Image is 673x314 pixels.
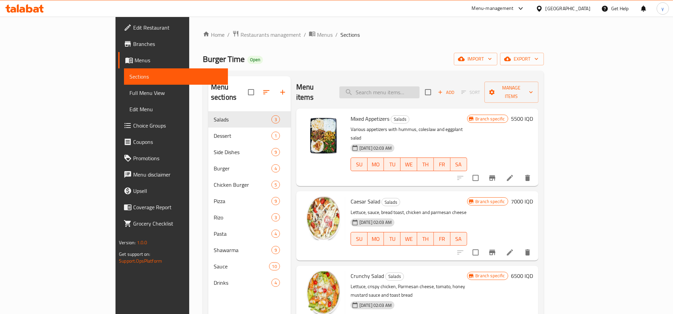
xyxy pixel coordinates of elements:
[391,115,409,123] div: Salads
[351,232,368,246] button: SU
[317,31,333,39] span: Menus
[208,177,291,193] div: Chicken Burger5
[214,262,269,270] span: Sauce
[506,248,514,257] a: Edit menu item
[506,55,538,63] span: export
[437,88,455,96] span: Add
[519,170,536,186] button: delete
[473,198,508,205] span: Branch specific
[453,160,464,169] span: SA
[506,174,514,182] a: Edit menu item
[340,31,360,39] span: Sections
[437,234,448,244] span: FR
[214,230,271,238] span: Pasta
[351,158,368,171] button: SU
[272,149,280,155] span: 9
[473,116,508,122] span: Branch specific
[473,272,508,279] span: Branch specific
[129,89,223,97] span: Full Menu View
[214,132,271,140] span: Dessert
[500,53,544,65] button: export
[214,164,271,172] span: Burger
[417,232,434,246] button: TH
[370,160,382,169] span: MO
[385,272,404,281] div: Salads
[271,246,280,254] div: items
[247,57,263,63] span: Open
[241,31,301,39] span: Restaurants management
[211,82,248,102] h2: Menu sections
[382,198,400,206] div: Salads
[137,238,147,247] span: 1.0.0
[269,263,280,270] span: 10
[214,279,271,287] div: Drinks
[133,187,223,195] span: Upsell
[459,55,492,63] span: import
[354,234,365,244] span: SU
[403,234,414,244] span: WE
[203,30,544,39] nav: breadcrumb
[357,219,394,226] span: [DATE] 02:03 AM
[129,105,223,113] span: Edit Menu
[511,197,533,206] h6: 7000 IQD
[335,31,338,39] li: /
[271,164,280,172] div: items
[208,226,291,242] div: Pasta4
[304,31,306,39] li: /
[271,279,280,287] div: items
[484,244,500,261] button: Branch-specific-item
[351,196,380,206] span: Caesar Salad
[450,232,467,246] button: SA
[434,232,450,246] button: FR
[124,101,228,117] a: Edit Menu
[208,109,291,294] nav: Menu sections
[272,133,280,139] span: 1
[214,181,271,189] span: Chicken Burger
[208,258,291,275] div: Sauce10
[417,158,434,171] button: TH
[214,246,271,254] span: Shawarma
[118,52,228,68] a: Menus
[272,198,280,204] span: 9
[403,160,414,169] span: WE
[208,275,291,291] div: Drinks4
[420,234,431,244] span: TH
[272,214,280,221] span: 3
[351,114,389,124] span: Mixed Appetizers
[468,171,483,185] span: Select to update
[274,84,291,100] button: Add section
[118,134,228,150] a: Coupons
[357,302,394,309] span: [DATE] 02:03 AM
[214,148,271,156] span: Side Dishes
[370,234,382,244] span: MO
[208,193,291,209] div: Pizza9
[133,121,223,130] span: Choice Groups
[269,262,280,270] div: items
[133,138,223,146] span: Coupons
[271,181,280,189] div: items
[214,197,271,205] span: Pizza
[118,166,228,183] a: Menu disclaimer
[247,56,263,64] div: Open
[384,232,401,246] button: TU
[119,257,162,265] a: Support.OpsPlatform
[302,197,345,240] img: Caesar Salad
[484,170,500,186] button: Branch-specific-item
[450,158,467,171] button: SA
[208,111,291,128] div: Salads3
[258,84,274,100] span: Sort sections
[133,219,223,228] span: Grocery Checklist
[133,23,223,32] span: Edit Restaurant
[124,68,228,85] a: Sections
[232,30,301,39] a: Restaurants management
[118,150,228,166] a: Promotions
[661,5,664,12] span: y
[357,145,394,151] span: [DATE] 02:03 AM
[472,4,514,13] div: Menu-management
[133,154,223,162] span: Promotions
